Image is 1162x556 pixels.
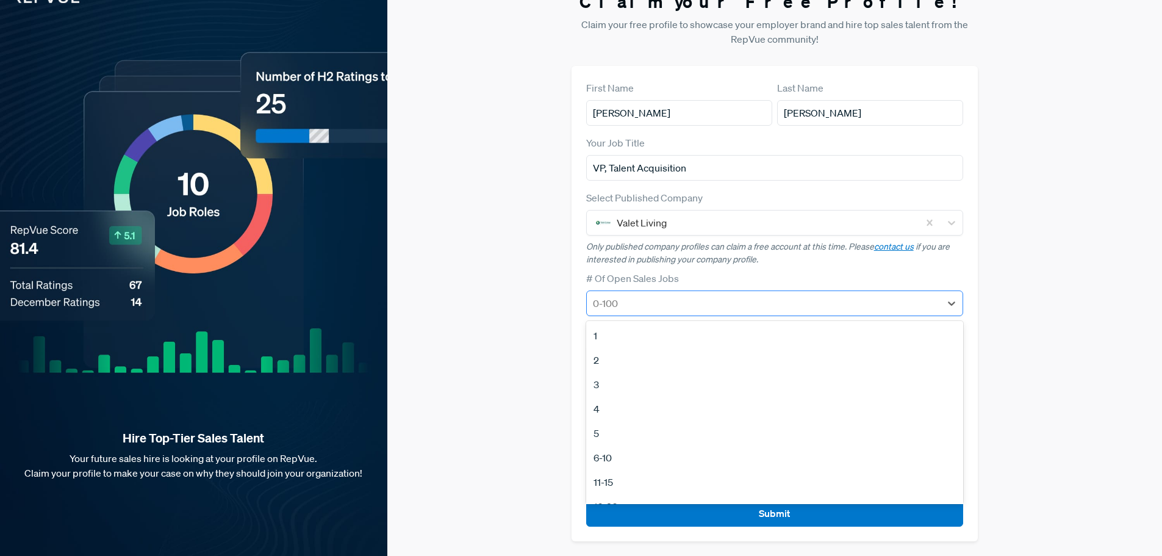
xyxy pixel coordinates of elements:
[586,190,703,205] label: Select Published Company
[586,446,964,470] div: 6-10
[586,135,645,150] label: Your Job Title
[596,215,611,230] img: Valet Living
[586,397,964,421] div: 4
[20,430,368,446] strong: Hire Top-Tier Sales Talent
[777,81,823,95] label: Last Name
[874,241,914,252] a: contact us
[586,348,964,372] div: 2
[586,494,964,519] div: 16-20
[586,372,964,397] div: 3
[586,155,964,181] input: Title
[586,323,964,348] div: 1
[586,421,964,446] div: 5
[586,470,964,494] div: 11-15
[586,81,634,95] label: First Name
[777,100,963,126] input: Last Name
[20,451,368,480] p: Your future sales hire is looking at your profile on RepVue. Claim your profile to make your case...
[586,100,772,126] input: First Name
[586,240,964,266] p: Only published company profiles can claim a free account at this time. Please if you are interest...
[572,17,978,46] p: Claim your free profile to showcase your employer brand and hire top sales talent from the RepVue...
[586,271,679,286] label: # Of Open Sales Jobs
[586,500,964,527] button: Submit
